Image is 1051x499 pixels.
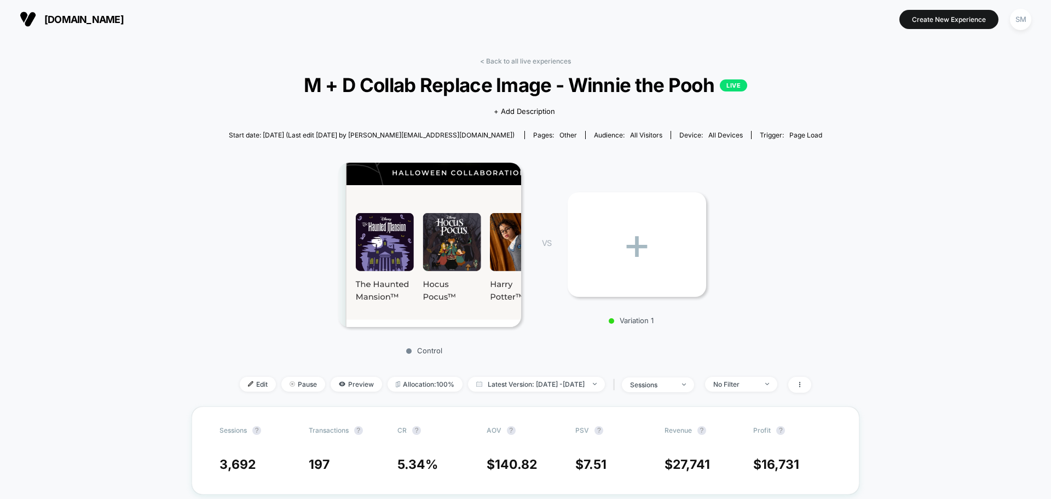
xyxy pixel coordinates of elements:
[594,131,662,139] div: Audience:
[328,346,520,355] p: Control
[507,426,516,435] button: ?
[20,11,36,27] img: Visually logo
[776,426,785,435] button: ?
[630,381,674,389] div: sessions
[397,457,438,472] span: 5.34 %
[760,131,822,139] div: Trigger:
[665,426,692,434] span: Revenue
[789,131,822,139] span: Page Load
[397,426,407,434] span: CR
[309,457,330,472] span: 197
[281,377,325,392] span: Pause
[468,377,605,392] span: Latest Version: [DATE] - [DATE]
[1010,9,1031,30] div: SM
[673,457,710,472] span: 27,741
[753,457,799,472] span: $
[542,238,551,248] span: VS
[248,381,253,387] img: edit
[559,131,577,139] span: other
[480,57,571,65] a: < Back to all live experiences
[240,377,276,392] span: Edit
[575,457,607,472] span: $
[593,383,597,385] img: end
[533,131,577,139] div: Pages:
[229,131,515,139] span: Start date: [DATE] (Last edit [DATE] by [PERSON_NAME][EMAIL_ADDRESS][DOMAIN_NAME])
[765,383,769,385] img: end
[682,383,686,386] img: end
[487,426,501,434] span: AOV
[220,457,256,472] span: 3,692
[354,426,363,435] button: ?
[584,457,607,472] span: 7.51
[761,457,799,472] span: 16,731
[575,426,589,434] span: PSV
[309,426,349,434] span: Transactions
[220,426,247,434] span: Sessions
[44,14,124,25] span: [DOMAIN_NAME]
[487,457,537,472] span: $
[594,426,603,435] button: ?
[252,426,261,435] button: ?
[495,457,537,472] span: 140.82
[476,381,482,387] img: calendar
[899,10,998,29] button: Create New Experience
[562,316,701,325] p: Variation 1
[494,106,555,117] span: + Add Description
[671,131,751,139] span: Device:
[753,426,771,434] span: Profit
[396,381,400,387] img: rebalance
[708,131,743,139] span: all devices
[665,457,710,472] span: $
[1007,8,1035,31] button: SM
[412,426,421,435] button: ?
[16,10,127,28] button: [DOMAIN_NAME]
[331,377,382,392] span: Preview
[388,377,463,392] span: Allocation: 100%
[713,380,757,388] div: No Filter
[258,73,792,96] span: M + D Collab Replace Image - Winnie the Pooh
[630,131,662,139] span: All Visitors
[697,426,706,435] button: ?
[568,192,706,297] div: +
[610,377,622,393] span: |
[720,79,747,91] p: LIVE
[290,381,295,387] img: end
[338,163,521,327] img: Control main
